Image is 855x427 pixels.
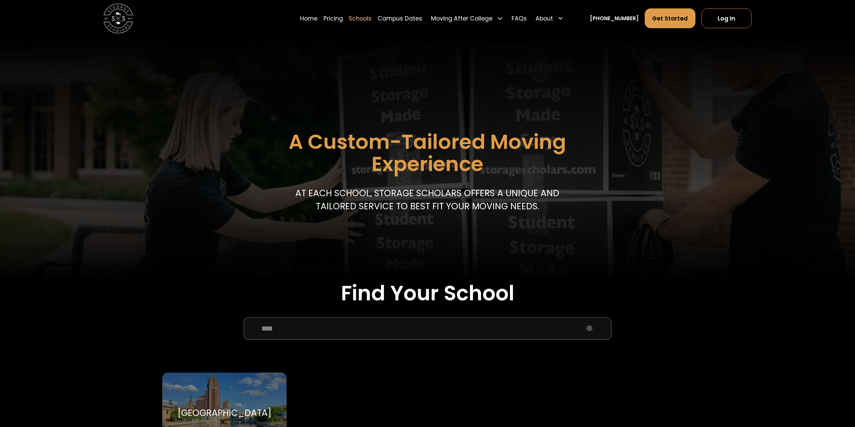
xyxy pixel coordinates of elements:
[162,281,692,306] h2: Find Your School
[645,8,696,28] a: Get Started
[512,8,527,29] a: FAQs
[431,14,493,23] div: Moving After College
[324,8,343,29] a: Pricing
[428,8,506,29] div: Moving After College
[103,4,133,33] a: home
[590,14,639,22] a: [PHONE_NUMBER]
[701,8,752,28] a: Log In
[536,14,553,23] div: About
[103,4,133,33] img: Storage Scholars main logo
[378,8,422,29] a: Campus Dates
[293,186,562,213] p: At each school, storage scholars offers a unique and tailored service to best fit your Moving needs.
[349,8,372,29] a: Schools
[533,8,566,29] div: About
[300,8,317,29] a: Home
[178,408,271,419] div: [GEOGRAPHIC_DATA]
[251,131,604,175] h1: A Custom-Tailored Moving Experience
